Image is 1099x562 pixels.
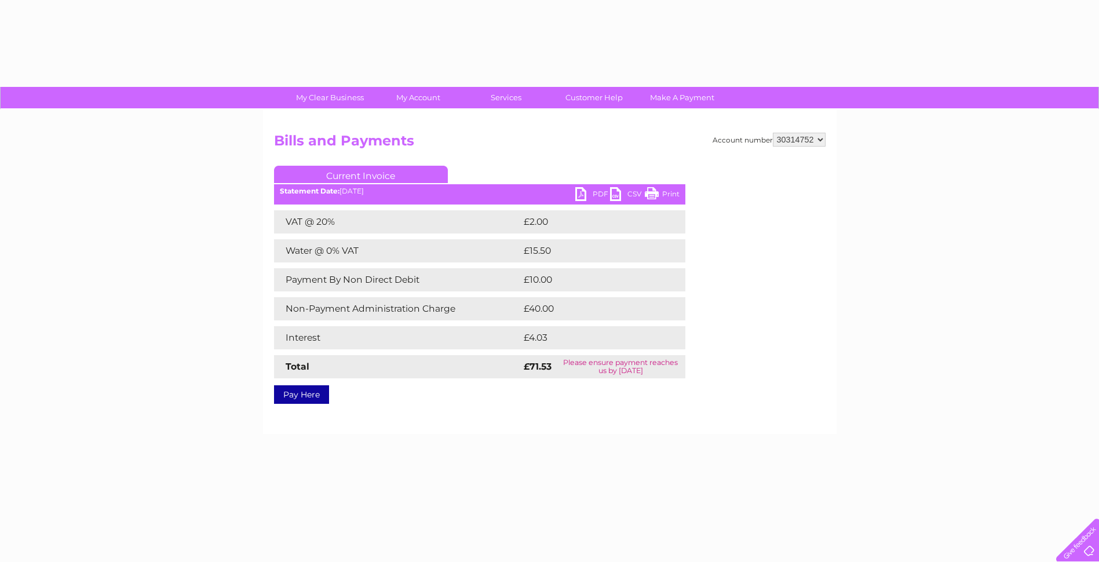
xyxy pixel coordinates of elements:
[274,385,329,404] a: Pay Here
[274,187,685,195] div: [DATE]
[458,87,554,108] a: Services
[713,133,826,147] div: Account number
[556,355,685,378] td: Please ensure payment reaches us by [DATE]
[274,268,521,291] td: Payment By Non Direct Debit
[274,239,521,262] td: Water @ 0% VAT
[280,187,339,195] b: Statement Date:
[282,87,378,108] a: My Clear Business
[524,361,552,372] strong: £71.53
[546,87,642,108] a: Customer Help
[286,361,309,372] strong: Total
[645,187,680,204] a: Print
[575,187,610,204] a: PDF
[370,87,466,108] a: My Account
[521,297,663,320] td: £40.00
[521,268,662,291] td: £10.00
[521,326,658,349] td: £4.03
[274,297,521,320] td: Non-Payment Administration Charge
[521,239,661,262] td: £15.50
[274,326,521,349] td: Interest
[274,133,826,155] h2: Bills and Payments
[274,166,448,183] a: Current Invoice
[610,187,645,204] a: CSV
[634,87,730,108] a: Make A Payment
[521,210,659,233] td: £2.00
[274,210,521,233] td: VAT @ 20%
